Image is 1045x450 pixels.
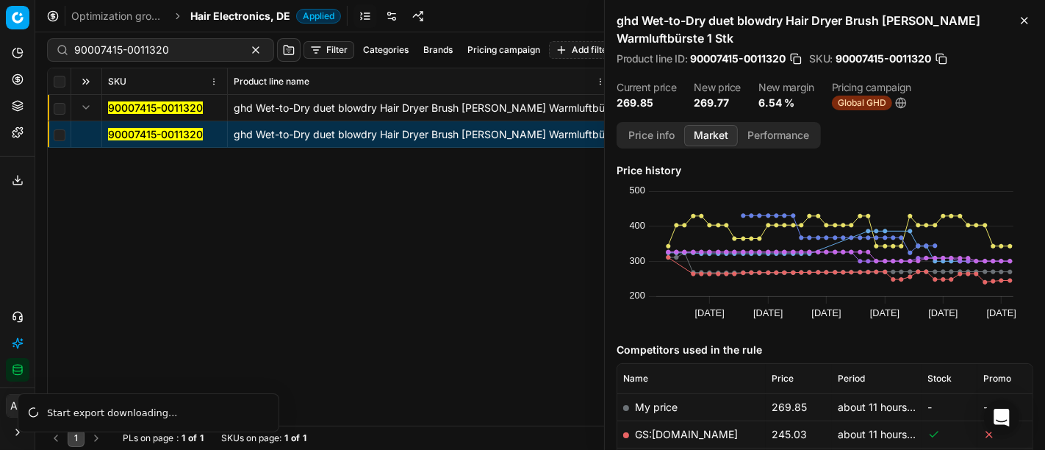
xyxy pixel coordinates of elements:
[417,41,459,59] button: Brands
[690,51,786,66] span: 90007415-0011320
[617,343,1033,357] h5: Competitors used in the rule
[6,394,29,418] button: AC
[304,41,354,59] button: Filter
[977,393,1033,421] td: -
[623,373,648,385] span: Name
[838,373,865,385] span: Period
[635,428,738,440] a: GS:[DOMAIN_NAME]
[7,395,29,417] span: AC
[928,307,958,318] text: [DATE]
[983,373,1011,385] span: Promo
[182,432,185,444] strong: 1
[77,73,95,90] button: Expand all
[753,307,783,318] text: [DATE]
[772,428,807,440] span: 245.03
[758,96,814,110] dd: 6.54 %
[47,429,105,447] nav: pagination
[738,125,819,146] button: Performance
[71,9,341,24] nav: breadcrumb
[74,43,235,57] input: Search by SKU or title
[758,82,814,93] dt: New margin
[836,51,931,66] span: 90007415-0011320
[617,12,1033,47] h2: ghd Wet-to-Dry duet blowdry Hair Dryer Brush [PERSON_NAME] Warmluftbürste 1 Stk
[619,125,684,146] button: Price info
[870,307,899,318] text: [DATE]
[123,432,204,444] div: :
[922,393,977,421] td: -
[296,9,341,24] span: Applied
[617,82,676,93] dt: Current price
[694,82,741,93] dt: New price
[630,290,645,301] text: 200
[303,432,306,444] strong: 1
[71,9,165,24] a: Optimization groups
[838,401,928,413] span: about 11 hours ago
[695,307,725,318] text: [DATE]
[357,41,414,59] button: Categories
[77,99,95,116] button: Expand
[928,373,952,385] span: Stock
[832,96,892,110] span: Global GHD
[108,128,203,140] mark: 90007415-0011320
[630,255,645,266] text: 300
[635,401,678,413] span: My price
[617,96,676,110] dd: 269.85
[234,127,608,142] div: ghd Wet-to-Dry duet blowdry Hair Dryer Brush [PERSON_NAME] Warmluftbürste 1 Stk
[630,220,645,231] text: 400
[108,101,203,114] mark: 90007415-0011320
[108,127,203,142] button: 90007415-0011320
[694,96,741,110] dd: 269.77
[832,82,911,93] dt: Pricing campaign
[772,401,807,413] span: 269.85
[284,432,288,444] strong: 1
[123,432,173,444] span: PLs on page
[87,429,105,447] button: Go to next page
[221,432,281,444] span: SKUs on page :
[188,432,197,444] strong: of
[190,9,341,24] span: Hair Electronics, DEApplied
[809,54,833,64] span: SKU :
[108,76,126,87] span: SKU
[68,429,85,447] button: 1
[549,41,617,59] button: Add filter
[617,54,687,64] span: Product line ID :
[291,432,300,444] strong: of
[234,76,309,87] span: Product line name
[200,432,204,444] strong: 1
[987,307,1016,318] text: [DATE]
[984,400,1019,435] div: Open Intercom Messenger
[630,185,645,196] text: 500
[462,41,546,59] button: Pricing campaign
[684,125,738,146] button: Market
[47,429,65,447] button: Go to previous page
[190,9,290,24] span: Hair Electronics, DE
[812,307,841,318] text: [DATE]
[617,163,1033,178] h5: Price history
[772,373,794,385] span: Price
[108,101,203,115] button: 90007415-0011320
[234,101,608,115] div: ghd Wet-to-Dry duet blowdry Hair Dryer Brush [PERSON_NAME] Warmluftbürste 1 Stk
[47,406,261,421] div: Start export downloading...
[838,428,928,440] span: about 11 hours ago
